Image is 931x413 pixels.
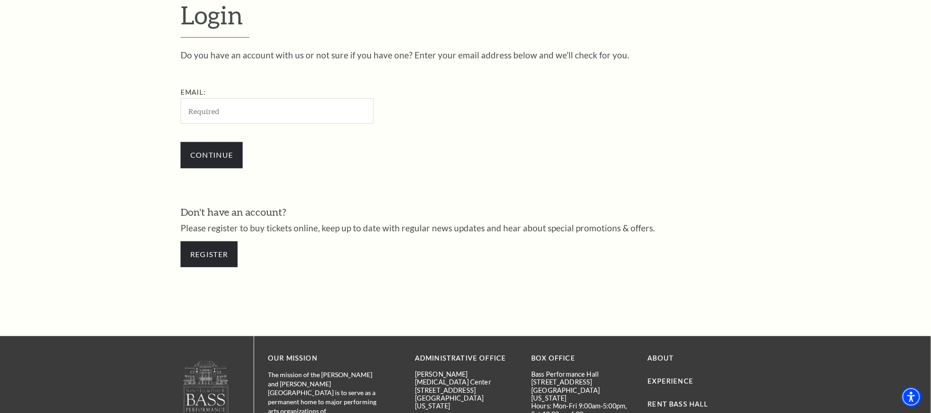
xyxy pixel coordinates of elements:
[648,377,694,385] a: Experience
[531,386,634,402] p: [GEOGRAPHIC_DATA][US_STATE]
[181,51,750,59] p: Do you have an account with us or not sure if you have one? Enter your email address below and we...
[181,98,374,124] input: Required
[648,400,709,408] a: Rent Bass Hall
[531,370,634,378] p: Bass Performance Hall
[181,205,750,219] h3: Don't have an account?
[268,353,383,364] p: OUR MISSION
[415,394,517,410] p: [GEOGRAPHIC_DATA][US_STATE]
[181,88,206,96] label: Email:
[415,353,517,364] p: Administrative Office
[531,378,634,386] p: [STREET_ADDRESS]
[531,353,634,364] p: BOX OFFICE
[901,387,921,407] div: Accessibility Menu
[181,224,750,232] p: Please register to buy tickets online, keep up to date with regular news updates and hear about s...
[415,386,517,394] p: [STREET_ADDRESS]
[648,354,674,362] a: About
[415,370,517,386] p: [PERSON_NAME][MEDICAL_DATA] Center
[181,241,238,267] a: Register
[181,142,243,168] input: Submit button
